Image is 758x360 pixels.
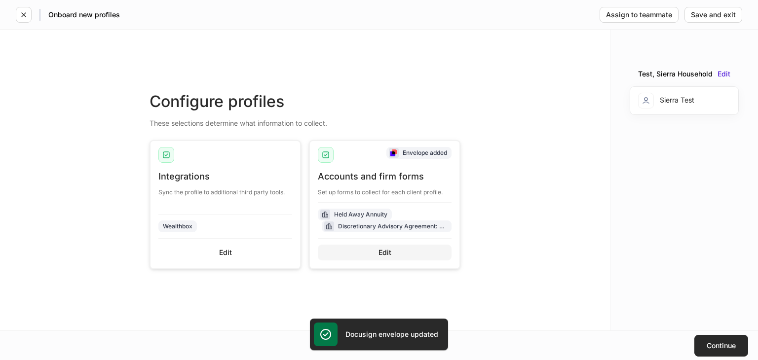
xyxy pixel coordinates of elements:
[150,112,460,128] div: These selections determine what information to collect.
[219,249,232,256] div: Edit
[718,71,730,77] button: Edit
[694,335,748,357] button: Continue
[691,11,736,18] div: Save and exit
[150,91,460,112] div: Configure profiles
[707,342,736,349] div: Continue
[163,221,192,231] div: Wealthbox
[158,171,292,182] div: Integrations
[48,10,120,20] h5: Onboard new profiles
[606,11,672,18] div: Assign to teammate
[318,171,452,182] div: Accounts and firm forms
[638,69,713,79] div: Test, Sierra Household
[318,182,452,196] div: Set up forms to collect for each client profile.
[403,148,447,157] div: Envelope added
[345,329,438,339] h5: Docusign envelope updated
[684,7,742,23] button: Save and exit
[338,221,447,231] div: Discretionary Advisory Agreement: Client Wrap Fee
[600,7,679,23] button: Assign to teammate
[158,182,292,196] div: Sync the profile to additional third party tools.
[638,93,694,108] div: Sierra Test
[158,245,292,260] button: Edit
[334,210,387,219] div: Held Away Annuity
[379,249,391,256] div: Edit
[318,245,452,260] button: Edit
